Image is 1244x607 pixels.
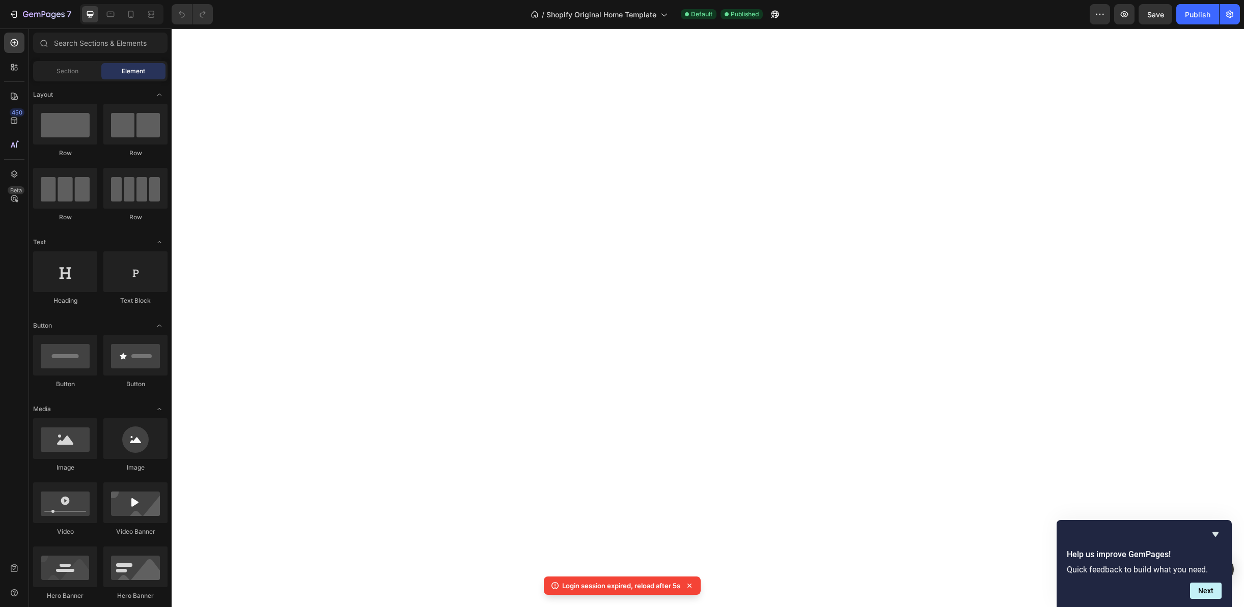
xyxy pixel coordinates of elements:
div: Row [33,213,97,222]
span: Media [33,404,51,414]
button: Publish [1176,4,1219,24]
span: Toggle open [151,234,168,250]
div: Row [103,149,168,158]
span: Shopify Original Home Template [546,9,656,20]
span: Text [33,238,46,247]
span: Default [691,10,712,19]
div: Video [33,527,97,536]
div: 450 [10,108,24,117]
button: Save [1139,4,1172,24]
div: Image [103,463,168,472]
iframe: Design area [172,28,1244,607]
span: Published [731,10,759,19]
div: Text Block [103,296,168,305]
button: Next question [1190,583,1222,599]
span: Section [57,67,78,76]
button: 7 [4,4,76,24]
p: 7 [67,8,71,20]
span: / [542,9,544,20]
span: Element [122,67,145,76]
span: Toggle open [151,86,168,103]
div: Publish [1185,9,1210,20]
div: Video Banner [103,527,168,536]
div: Button [33,380,97,389]
h2: Help us improve GemPages! [1067,548,1222,561]
span: Save [1147,10,1164,19]
span: Layout [33,90,53,99]
button: Hide survey [1209,528,1222,540]
div: Image [33,463,97,472]
div: Heading [33,296,97,305]
div: Row [103,213,168,222]
p: Quick feedback to build what you need. [1067,565,1222,574]
div: Hero Banner [33,591,97,600]
div: Beta [8,186,24,194]
span: Toggle open [151,317,168,334]
p: Login session expired, reload after 5s [562,581,680,591]
input: Search Sections & Elements [33,33,168,53]
div: Hero Banner [103,591,168,600]
span: Toggle open [151,401,168,417]
div: Undo/Redo [172,4,213,24]
div: Button [103,380,168,389]
div: Help us improve GemPages! [1067,528,1222,599]
span: Button [33,321,52,330]
div: Row [33,149,97,158]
